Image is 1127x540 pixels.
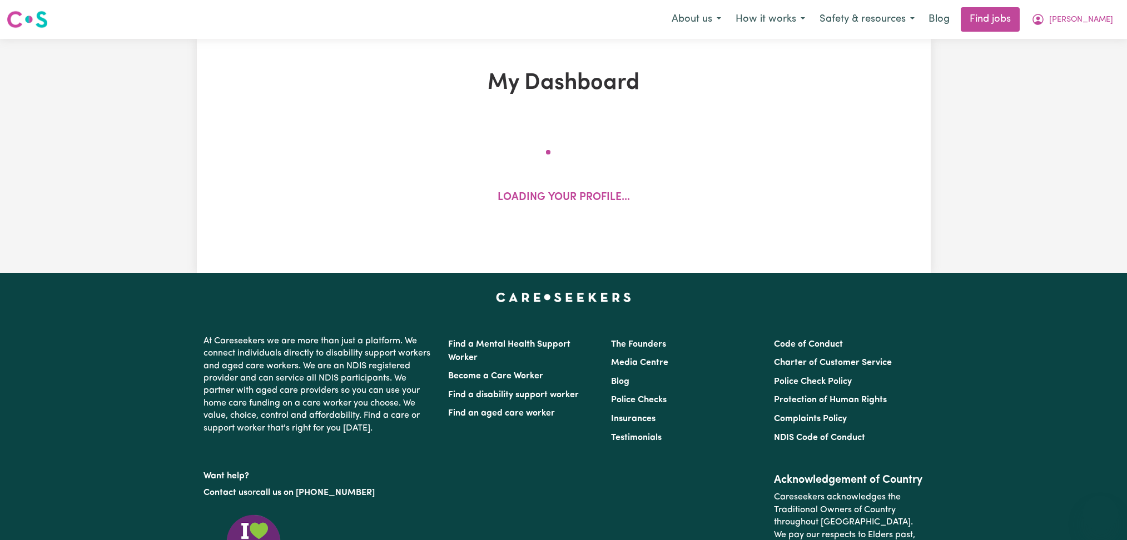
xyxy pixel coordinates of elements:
a: Protection of Human Rights [774,396,887,404]
h2: Acknowledgement of Country [774,473,924,487]
a: Careseekers home page [496,293,631,302]
a: Careseekers logo [7,7,48,32]
h1: My Dashboard [326,70,802,97]
a: NDIS Code of Conduct [774,433,865,442]
p: or [203,482,435,503]
button: How it works [728,8,812,31]
a: Contact us [203,488,247,497]
img: Careseekers logo [7,9,48,29]
a: call us on [PHONE_NUMBER] [256,488,375,497]
button: My Account [1024,8,1120,31]
a: Find a disability support worker [448,391,579,399]
a: Complaints Policy [774,414,847,423]
p: Loading your profile... [498,190,630,206]
button: Safety & resources [812,8,922,31]
a: Charter of Customer Service [774,358,892,367]
a: Blog [922,7,956,32]
a: Code of Conduct [774,340,843,349]
p: At Careseekers we are more than just a platform. We connect individuals directly to disability su... [203,331,435,439]
a: Find an aged care worker [448,409,555,418]
a: Police Checks [611,396,667,404]
a: Become a Care Worker [448,372,543,381]
span: [PERSON_NAME] [1049,14,1113,26]
a: Media Centre [611,358,668,367]
button: About us [664,8,728,31]
a: The Founders [611,340,666,349]
p: Want help? [203,466,435,482]
iframe: Button to launch messaging window [1083,496,1118,531]
a: Find jobs [961,7,1020,32]
a: Insurances [611,414,656,423]
a: Blog [611,377,629,386]
a: Find a Mental Health Support Worker [448,340,570,362]
a: Police Check Policy [774,377,852,386]
a: Testimonials [611,433,662,442]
